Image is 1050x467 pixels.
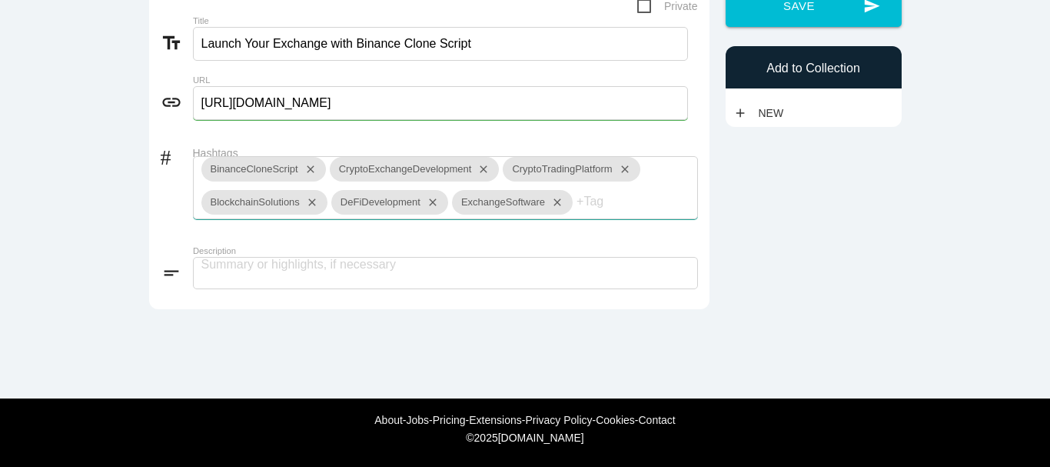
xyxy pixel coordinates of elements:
[193,75,597,85] label: URL
[525,414,592,426] a: Privacy Policy
[733,99,792,127] a: addNew
[163,432,887,444] div: © [DOMAIN_NAME]
[474,432,498,444] span: 2025
[161,143,193,165] i: #
[201,190,327,215] div: BlockchainSolutions
[300,190,318,215] i: close
[503,157,640,182] div: CryptoTradingPlatform
[733,99,747,127] i: add
[8,414,1042,426] div: - - - - - -
[374,414,403,426] a: About
[577,185,669,218] input: +Tag
[545,190,563,215] i: close
[161,262,193,284] i: short_text
[733,62,894,75] h6: Add to Collection
[161,92,193,113] i: link
[193,16,597,26] label: Title
[161,32,193,54] i: text_fields
[331,190,448,215] div: DeFiDevelopment
[407,414,430,426] a: Jobs
[193,147,698,159] label: Hashtags
[469,414,521,426] a: Extensions
[298,157,317,182] i: close
[596,414,635,426] a: Cookies
[193,27,688,61] input: What does this link to?
[638,414,675,426] a: Contact
[471,157,490,182] i: close
[193,246,597,256] label: Description
[433,414,466,426] a: Pricing
[613,157,631,182] i: close
[330,157,500,182] div: CryptoExchangeDevelopment
[201,157,326,182] div: BinanceCloneScript
[452,190,573,215] div: ExchangeSoftware
[420,190,439,215] i: close
[193,86,688,120] input: Enter link to webpage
